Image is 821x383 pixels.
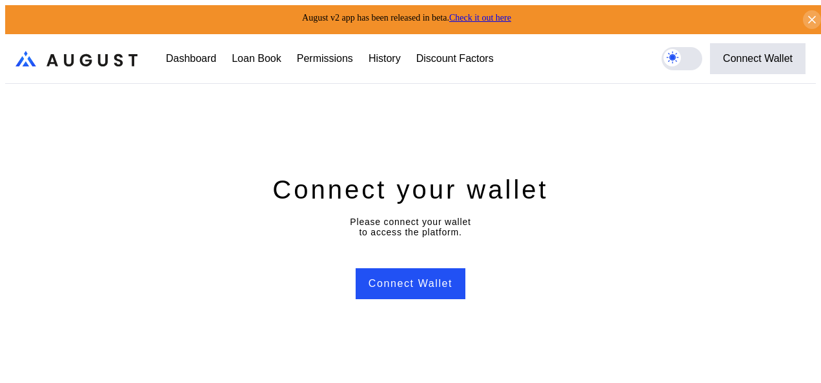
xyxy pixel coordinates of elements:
[302,13,511,23] span: August v2 app has been released in beta.
[272,173,548,206] div: Connect your wallet
[409,35,502,83] a: Discount Factors
[289,35,361,83] a: Permissions
[166,53,216,64] div: Dashboard
[723,53,793,64] div: Connect Wallet
[710,43,806,74] button: Connect Wallet
[158,35,224,83] a: Dashboard
[232,53,281,64] div: Loan Book
[350,217,471,237] div: Please connect your wallet to access the platform.
[224,35,289,83] a: Loan Book
[361,35,409,83] a: History
[416,53,494,64] div: Discount Factors
[449,13,511,23] a: Check it out here
[369,53,401,64] div: History
[297,53,353,64] div: Permissions
[356,268,465,299] button: Connect Wallet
